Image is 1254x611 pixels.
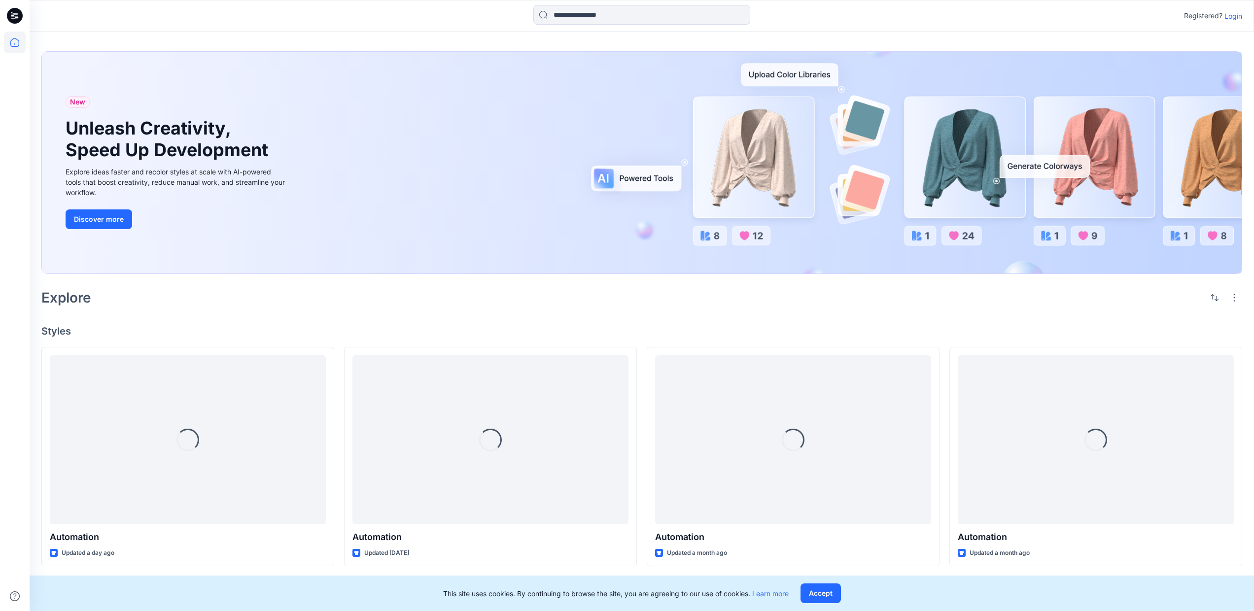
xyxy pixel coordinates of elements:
span: New [70,96,85,108]
p: Updated a month ago [970,548,1030,558]
p: Updated a month ago [667,548,727,558]
p: This site uses cookies. By continuing to browse the site, you are agreeing to our use of cookies. [443,588,789,599]
a: Learn more [752,589,789,598]
p: Automation [958,530,1234,544]
button: Accept [801,583,841,603]
a: Discover more [66,209,287,229]
p: Automation [50,530,326,544]
p: Login [1224,11,1242,21]
h2: Explore [41,290,91,305]
p: Automation [655,530,931,544]
p: Updated a day ago [62,548,114,558]
p: Automation [352,530,628,544]
button: Discover more [66,209,132,229]
div: Explore ideas faster and recolor styles at scale with AI-powered tools that boost creativity, red... [66,167,287,198]
p: Updated [DATE] [364,548,409,558]
h4: Styles [41,325,1242,337]
h1: Unleash Creativity, Speed Up Development [66,118,273,160]
p: Registered? [1184,10,1222,22]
